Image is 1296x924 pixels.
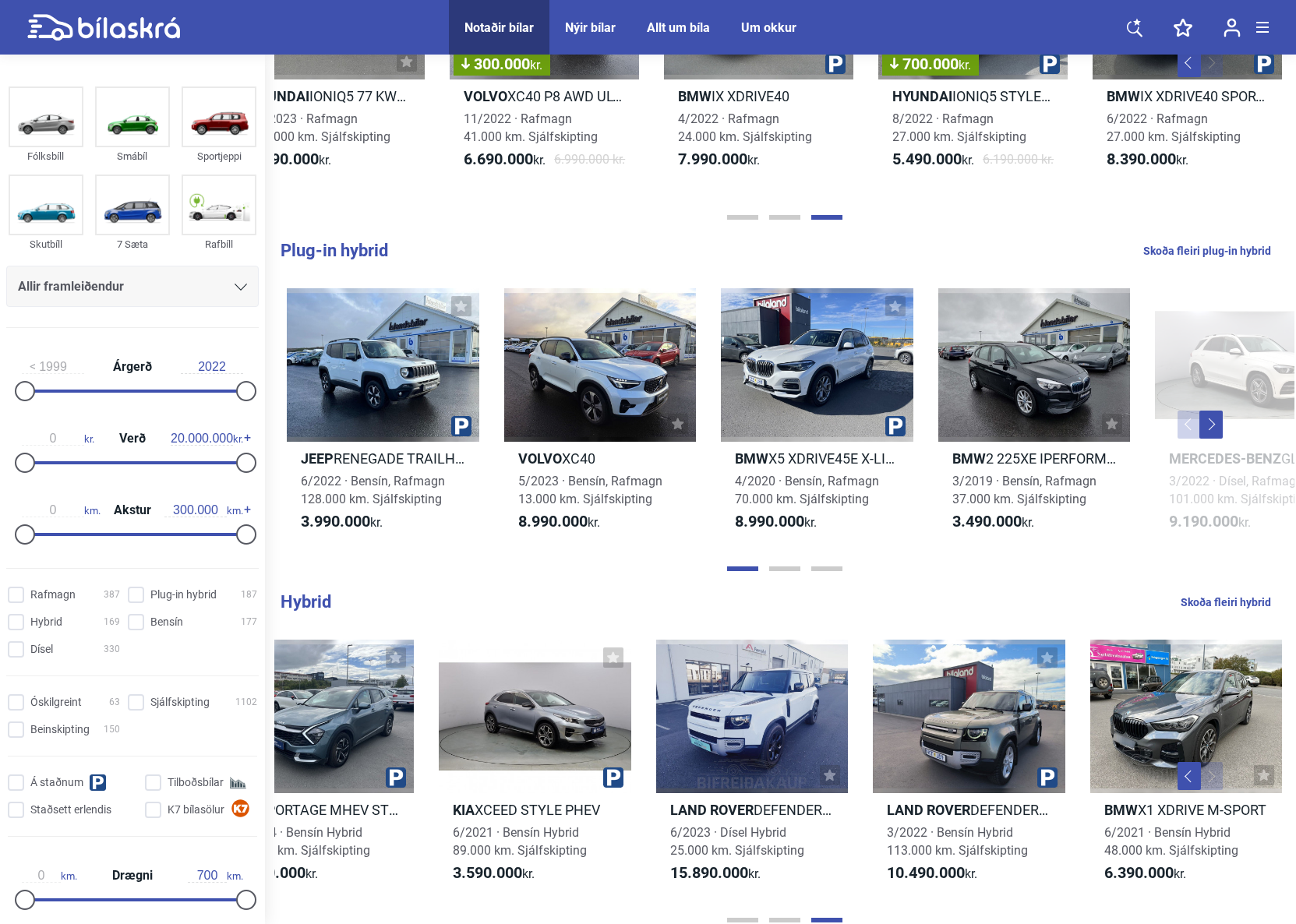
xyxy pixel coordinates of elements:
[301,513,383,531] span: kr.
[222,801,415,819] h2: SPORTAGE MHEV STYLE
[464,150,546,169] span: kr.
[1107,150,1176,168] b: 8.390.000
[30,694,82,711] span: Óskilgreint
[678,150,760,169] span: kr.
[952,450,986,467] b: BMW
[236,863,305,882] b: 6.690.000
[30,587,76,603] span: Rafmagn
[952,513,1034,531] span: kr.
[769,918,800,922] button: Page 2
[887,863,965,882] b: 10.490.000
[104,641,120,658] span: 330
[464,20,534,35] div: Notaðir bílar
[878,87,1068,105] h2: IONIQ5 STYLE 2WD 77KWH
[1107,111,1241,144] span: 6/2022 · Rafmagn 27.000 km. Sjálfskipting
[453,825,587,858] span: 6/2021 · Bensín Hybrid 89.000 km. Sjálfskipting
[18,276,124,298] span: Allir framleiðendur
[235,694,257,711] span: 1102
[811,566,842,571] button: Page 3
[22,432,94,446] span: kr.
[565,20,616,35] div: Nýir bílar
[1224,18,1241,37] img: user-login.svg
[453,864,535,883] span: kr.
[150,614,183,630] span: Bensín
[168,802,224,818] span: K7 bílasölur
[678,150,747,168] b: 7.990.000
[735,512,804,531] b: 8.990.000
[670,802,754,818] b: Land Rover
[1090,640,1283,897] a: BMWX1 XDRIVE M-SPORT6/2021 · Bensín Hybrid48.000 km. Sjálfskipting6.390.000kr.
[1199,762,1223,790] button: Next
[104,614,120,630] span: 169
[735,474,879,506] span: 4/2020 · Bensín, Rafmagn 70.000 km. Sjálfskipting
[892,150,974,169] span: kr.
[890,56,971,72] span: 700.000
[1143,241,1271,261] a: Skoða fleiri plug-in hybrid
[873,640,1065,897] a: Land RoverDEFENDER SE PHEV3/2022 · Bensín Hybrid113.000 km. Sjálfskipting10.490.000kr.
[959,58,971,72] span: kr.
[301,474,445,506] span: 6/2022 · Bensín, Rafmagn 128.000 km. Sjálfskipting
[1104,863,1174,882] b: 6.390.000
[1181,592,1271,612] a: Skoða fleiri hybrid
[249,150,319,168] b: 5.490.000
[735,513,817,531] span: kr.
[1199,411,1223,439] button: Next
[721,450,913,467] h2: X5 XDRIVE45E X-LINE
[664,87,853,105] h2: IX XDRIVE40
[1169,450,1281,467] b: Mercedes-Benz
[22,503,101,517] span: km.
[741,20,796,35] a: Um okkur
[1169,512,1238,531] b: 9.190.000
[1178,762,1201,790] button: Previous
[249,111,390,144] span: 11/2023 · Rafmagn 110.000 km. Sjálfskipting
[30,641,53,658] span: Dísel
[30,802,111,818] span: Staðsett erlendis
[721,288,913,545] a: BMWX5 XDRIVE45E X-LINE4/2020 · Bensín, Rafmagn70.000 km. Sjálfskipting8.990.000kr.
[1178,411,1201,439] button: Previous
[656,640,849,897] a: Land RoverDEFENDER SE 3.0 D6/2023 · Dísel Hybrid25.000 km. Sjálfskipting15.890.000kr.
[518,474,662,506] span: 5/2023 · Bensín, Rafmagn 13.000 km. Sjálfskipting
[168,774,224,791] span: Tilboðsbílar
[1107,150,1188,169] span: kr.
[450,87,639,105] h2: XC40 P8 AWD ULTIMATE
[887,864,977,883] span: kr.
[281,592,331,612] b: Hybrid
[461,56,542,72] span: 300.000
[301,512,370,531] b: 3.990.000
[222,640,415,897] a: SPORTAGE MHEV STYLE5/2024 · Bensín Hybrid32.000 km. Sjálfskipting6.690.000kr.
[301,450,334,467] b: Jeep
[110,504,155,517] span: Akstur
[873,801,1065,819] h2: DEFENDER SE PHEV
[554,150,625,169] span: 6.990.000 kr.
[647,20,710,35] a: Allt um bíla
[892,150,962,168] b: 5.490.000
[182,235,256,253] div: Rafbíll
[887,825,1028,858] span: 3/2022 · Bensín Hybrid 113.000 km. Sjálfskipting
[1169,513,1251,531] span: kr.
[464,111,598,144] span: 11/2022 · Rafmagn 41.000 km. Sjálfskipting
[281,241,388,260] b: Plug-in hybrid
[811,215,842,220] button: Page 3
[241,587,257,603] span: 187
[811,918,842,922] button: Page 3
[235,87,425,105] h2: IONIQ5 77 KWH PREMIUM
[1178,49,1201,77] button: Previous
[150,587,217,603] span: Plug-in hybrid
[938,288,1131,545] a: BMW2 225XE IPERFORMANCE3/2019 · Bensín, Rafmagn37.000 km. Sjálfskipting3.490.000kr.
[892,88,952,104] b: Hyundai
[727,215,758,220] button: Page 1
[670,864,761,883] span: kr.
[104,721,120,738] span: 150
[670,863,748,882] b: 15.890.000
[1104,825,1238,858] span: 6/2021 · Bensín Hybrid 48.000 km. Sjálfskipting
[236,825,370,858] span: 5/2024 · Bensín Hybrid 32.000 km. Sjálfskipting
[164,503,243,517] span: km.
[769,215,800,220] button: Page 2
[453,802,475,818] b: Kia
[1093,87,1282,105] h2: IX XDRIVE40 SPORT PAKKI
[952,474,1096,506] span: 3/2019 · Bensín, Rafmagn 37.000 km. Sjálfskipting
[241,614,257,630] span: 177
[236,864,318,883] span: kr.
[22,869,77,883] span: km.
[9,235,83,253] div: Skutbíll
